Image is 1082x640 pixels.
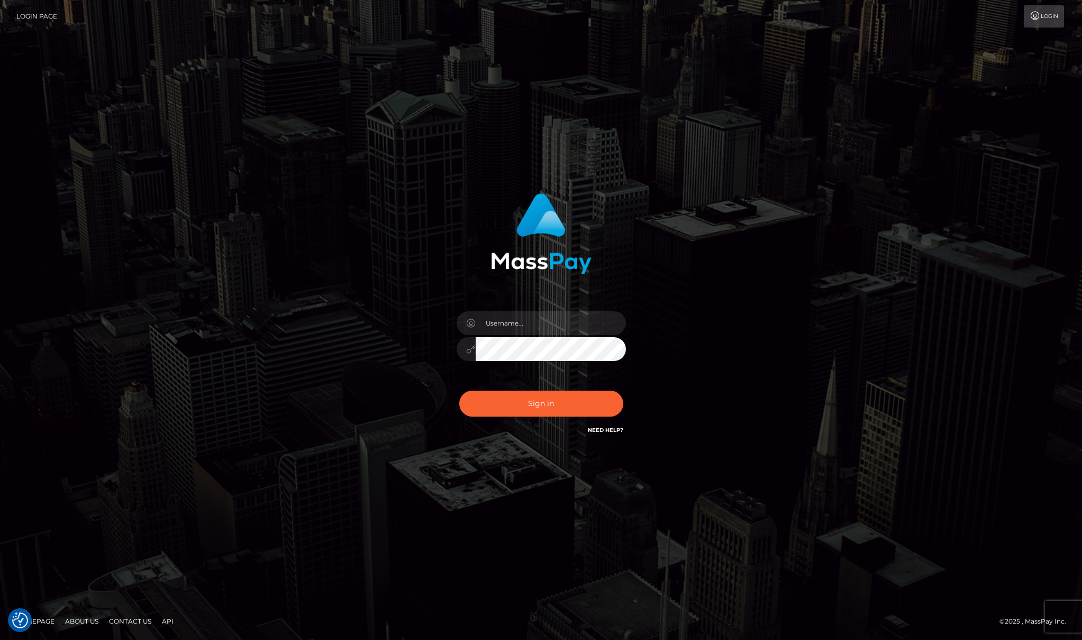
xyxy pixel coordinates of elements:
div: © 2025 , MassPay Inc. [999,616,1074,627]
img: MassPay Login [491,193,592,274]
button: Consent Preferences [12,612,28,628]
input: Username... [476,311,626,335]
a: Login Page [16,5,57,28]
a: Need Help? [588,427,623,434]
a: About Us [61,613,103,629]
button: Sign in [459,391,623,417]
a: Login [1024,5,1064,28]
a: Homepage [12,613,59,629]
a: API [158,613,178,629]
a: Contact Us [105,613,156,629]
img: Revisit consent button [12,612,28,628]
